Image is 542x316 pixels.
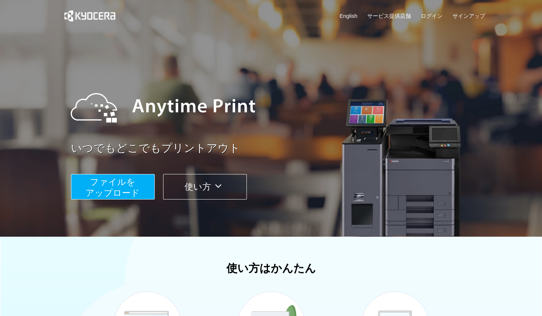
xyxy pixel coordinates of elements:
a: English [340,12,357,20]
button: 使い方 [163,174,247,200]
a: サービス提供店舗 [367,12,411,20]
a: ログイン [421,12,443,20]
a: サインアップ [452,12,485,20]
a: いつでもどこでもプリントアウト [71,141,490,156]
button: ファイルを​​アップロード [71,174,155,200]
span: ファイルを ​​アップロード [86,177,140,198]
